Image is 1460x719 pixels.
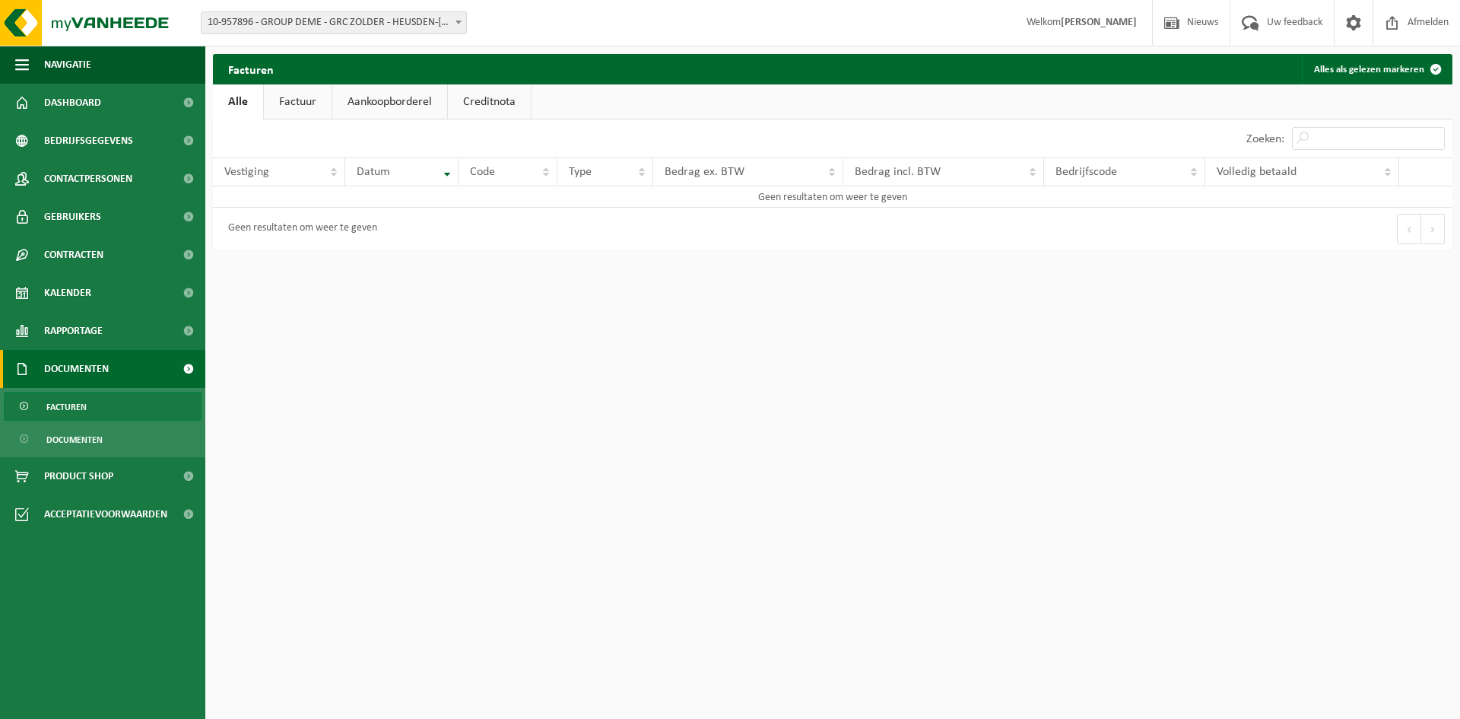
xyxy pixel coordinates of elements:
[221,215,377,243] div: Geen resultaten om weer te geven
[44,274,91,312] span: Kalender
[46,425,103,454] span: Documenten
[665,166,744,178] span: Bedrag ex. BTW
[357,166,390,178] span: Datum
[4,392,202,421] a: Facturen
[44,312,103,350] span: Rapportage
[1421,214,1445,244] button: Next
[213,186,1452,208] td: Geen resultaten om weer te geven
[1055,166,1117,178] span: Bedrijfscode
[1302,54,1451,84] button: Alles als gelezen markeren
[1246,133,1284,145] label: Zoeken:
[44,495,167,533] span: Acceptatievoorwaarden
[1217,166,1297,178] span: Volledig betaald
[855,166,941,178] span: Bedrag incl. BTW
[1397,214,1421,244] button: Previous
[44,46,91,84] span: Navigatie
[213,84,263,119] a: Alle
[448,84,531,119] a: Creditnota
[332,84,447,119] a: Aankoopborderel
[44,236,103,274] span: Contracten
[213,54,289,84] h2: Facturen
[264,84,332,119] a: Factuur
[44,457,113,495] span: Product Shop
[470,166,495,178] span: Code
[4,425,202,453] a: Documenten
[44,198,101,236] span: Gebruikers
[569,166,592,178] span: Type
[202,12,466,33] span: 10-957896 - GROUP DEME - GRC ZOLDER - HEUSDEN-ZOLDER
[44,160,132,198] span: Contactpersonen
[1061,17,1137,28] strong: [PERSON_NAME]
[201,11,467,34] span: 10-957896 - GROUP DEME - GRC ZOLDER - HEUSDEN-ZOLDER
[46,393,87,422] span: Facturen
[224,166,269,178] span: Vestiging
[44,84,101,122] span: Dashboard
[44,122,133,160] span: Bedrijfsgegevens
[44,350,109,388] span: Documenten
